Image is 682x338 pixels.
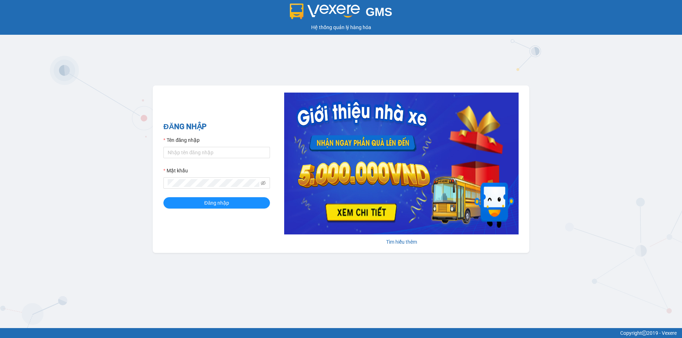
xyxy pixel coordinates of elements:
img: logo 2 [290,4,360,19]
button: Đăng nhập [163,197,270,209]
span: eye-invisible [261,181,266,185]
div: Tìm hiểu thêm [284,238,519,246]
h2: ĐĂNG NHẬP [163,121,270,133]
span: copyright [642,331,647,336]
a: GMS [290,11,393,16]
span: GMS [366,5,392,18]
input: Tên đăng nhập [163,147,270,158]
img: banner-0 [284,93,519,234]
span: Đăng nhập [204,199,229,207]
label: Mật khẩu [163,167,188,174]
div: Copyright 2019 - Vexere [5,329,677,337]
div: Hệ thống quản lý hàng hóa [2,23,680,31]
label: Tên đăng nhập [163,136,200,144]
input: Mật khẩu [168,179,259,187]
